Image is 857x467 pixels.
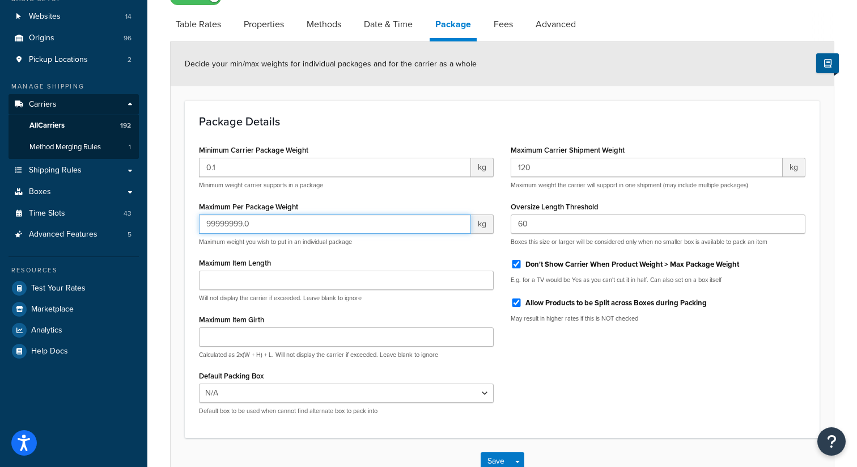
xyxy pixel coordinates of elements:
[488,11,519,38] a: Fees
[128,55,131,65] span: 2
[9,160,139,181] a: Shipping Rules
[358,11,418,38] a: Date & Time
[199,238,494,246] p: Maximum weight you wish to put in an individual package
[511,203,599,211] label: Oversize Length Threshold
[124,33,131,43] span: 96
[129,142,131,152] span: 1
[9,224,139,245] li: Advanced Features
[9,341,139,361] a: Help Docs
[301,11,347,38] a: Methods
[9,320,139,340] a: Analytics
[525,298,707,308] label: Allow Products to be Split across Boxes during Packing
[525,259,739,270] label: Don't Show Carrier When Product Weight > Max Package Weight
[9,82,139,91] div: Manage Shipping
[199,259,271,267] label: Maximum Item Length
[9,203,139,224] li: Time Slots
[511,314,805,323] p: May result in higher rates if this is NOT checked
[9,49,139,70] li: Pickup Locations
[471,214,494,234] span: kg
[124,209,131,218] span: 43
[511,276,805,284] p: E.g. for a TV would be Yes as you can't cut it in half. Can also set on a box itself
[9,49,139,70] a: Pickup Locations2
[430,11,477,41] a: Package
[199,181,494,190] p: Minimum weight carrier supports in a package
[816,53,839,73] button: Show Help Docs
[29,209,65,218] span: Time Slots
[199,203,298,211] label: Maximum Per Package Weight
[9,182,139,203] a: Boxes
[783,158,805,177] span: kg
[120,121,131,131] span: 192
[9,28,139,49] li: Origins
[9,137,139,158] a: Method Merging Rules1
[9,6,139,27] li: Websites
[511,238,805,246] p: Boxes this size or larger will be considered only when no smaller box is available to pack an item
[530,11,582,38] a: Advanced
[199,315,264,324] label: Maximum Item Girth
[199,146,308,154] label: Minimum Carrier Package Weight
[199,115,805,128] h3: Package Details
[125,12,131,22] span: 14
[185,58,477,70] span: Decide your min/max weights for individual packages and for the carrier as a whole
[31,326,62,335] span: Analytics
[9,94,139,159] li: Carriers
[29,187,51,197] span: Boxes
[29,100,57,110] span: Carriers
[199,407,494,415] p: Default box to be used when cannot find alternate box to pack into
[9,266,139,275] div: Resources
[29,142,101,152] span: Method Merging Rules
[238,11,290,38] a: Properties
[9,203,139,224] a: Time Slots43
[128,230,131,239] span: 5
[199,294,494,302] p: Will not display the carrier if exceeded. Leave blank to ignore
[199,372,264,380] label: Default Packing Box
[817,427,846,456] button: Open Resource Center
[31,347,68,356] span: Help Docs
[9,299,139,319] a: Marketplace
[9,115,139,136] a: AllCarriers192
[170,11,227,38] a: Table Rates
[29,33,54,43] span: Origins
[9,137,139,158] li: Method Merging Rules
[31,305,74,314] span: Marketplace
[29,55,88,65] span: Pickup Locations
[9,278,139,298] a: Test Your Rates
[9,6,139,27] a: Websites14
[511,181,805,190] p: Maximum weight the carrier will support in one shipment (may include multiple packages)
[29,12,61,22] span: Websites
[29,121,65,131] span: All Carriers
[29,166,82,175] span: Shipping Rules
[199,351,494,359] p: Calculated as 2x(W + H) + L. Will not display the carrier if exceeded. Leave blank to ignore
[29,230,97,239] span: Advanced Features
[471,158,494,177] span: kg
[9,94,139,115] a: Carriers
[31,284,86,293] span: Test Your Rates
[9,224,139,245] a: Advanced Features5
[511,146,625,154] label: Maximum Carrier Shipment Weight
[9,28,139,49] a: Origins96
